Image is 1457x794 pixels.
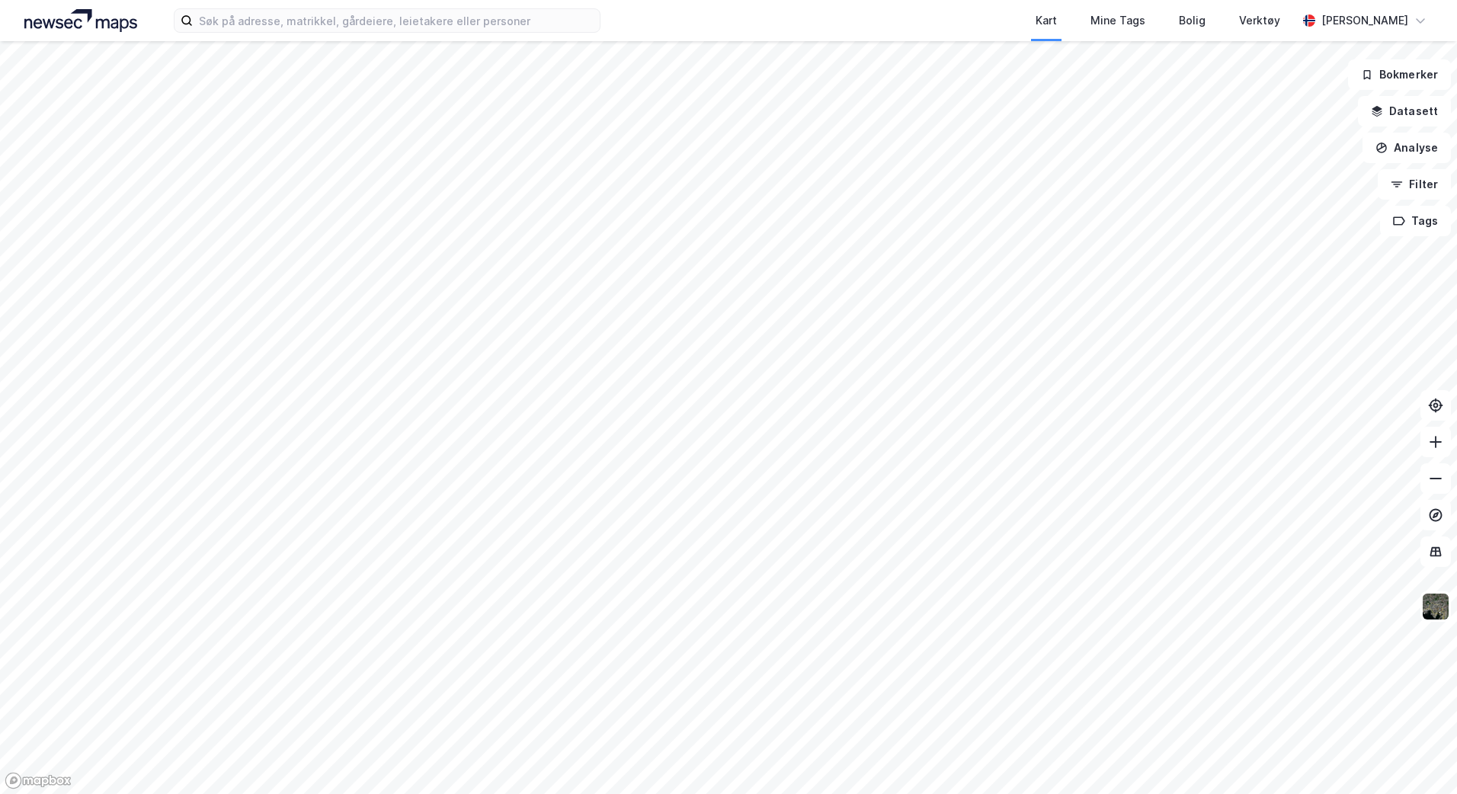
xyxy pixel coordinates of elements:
[1381,721,1457,794] iframe: Chat Widget
[1321,11,1408,30] div: [PERSON_NAME]
[1239,11,1280,30] div: Verktøy
[1036,11,1057,30] div: Kart
[1179,11,1206,30] div: Bolig
[1090,11,1145,30] div: Mine Tags
[24,9,137,32] img: logo.a4113a55bc3d86da70a041830d287a7e.svg
[193,9,600,32] input: Søk på adresse, matrikkel, gårdeiere, leietakere eller personer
